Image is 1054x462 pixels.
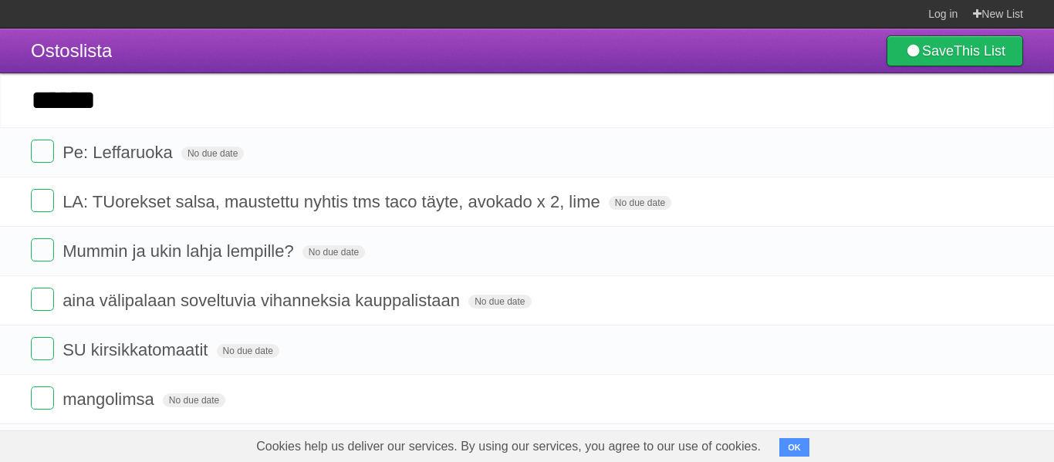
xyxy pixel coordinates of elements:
[31,337,54,360] label: Done
[241,431,776,462] span: Cookies help us deliver our services. By using our services, you agree to our use of cookies.
[181,147,244,160] span: No due date
[62,143,177,162] span: Pe: Leffaruoka
[163,393,225,407] span: No due date
[31,238,54,261] label: Done
[887,35,1023,66] a: SaveThis List
[468,295,531,309] span: No due date
[62,192,604,211] span: LA: TUorekset salsa, maustettu nyhtis tms taco täyte, avokado x 2, lime
[62,291,464,310] span: aina välipalaan soveltuvia vihanneksia kauppalistaan
[31,40,112,61] span: Ostoslista
[609,196,671,210] span: No due date
[31,386,54,410] label: Done
[31,189,54,212] label: Done
[62,241,298,261] span: Mummin ja ukin lahja lempille?
[62,389,158,409] span: mangolimsa
[31,288,54,311] label: Done
[779,438,809,457] button: OK
[217,344,279,358] span: No due date
[31,140,54,163] label: Done
[954,43,1005,59] b: This List
[62,340,211,359] span: SU kirsikkatomaatit
[302,245,365,259] span: No due date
